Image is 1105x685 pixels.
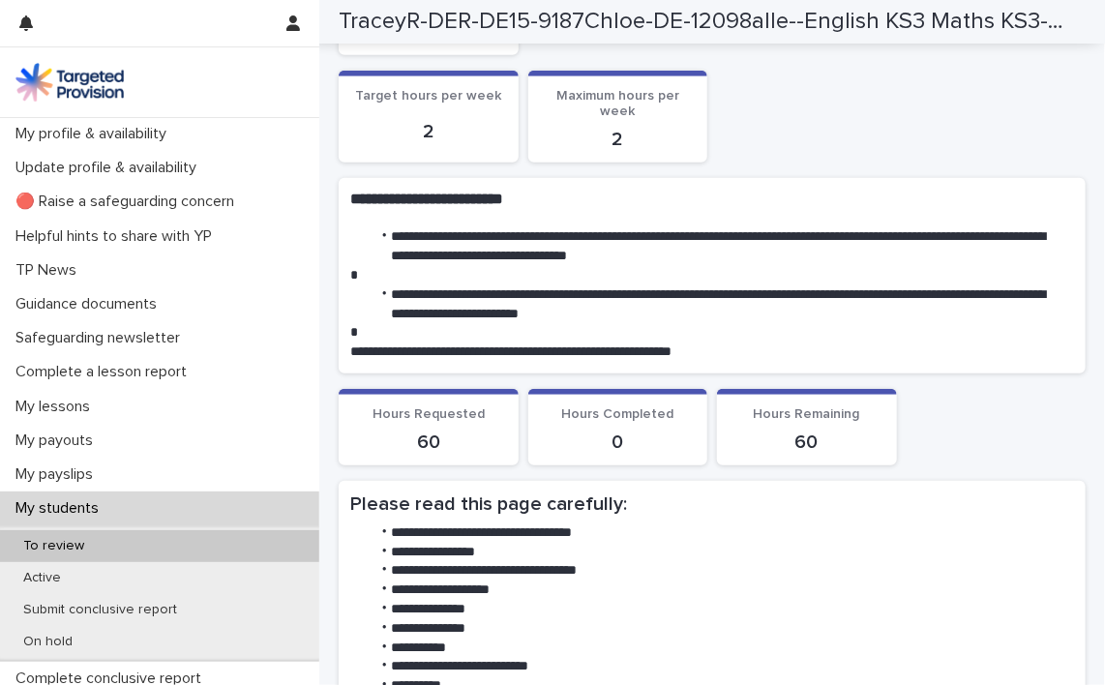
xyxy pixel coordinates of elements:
[373,407,485,421] span: Hours Requested
[8,465,108,484] p: My payslips
[8,432,108,450] p: My payouts
[8,538,100,554] p: To review
[754,407,860,421] span: Hours Remaining
[561,407,673,421] span: Hours Completed
[540,128,697,151] p: 2
[350,431,507,454] p: 60
[8,193,250,211] p: 🔴 Raise a safeguarding concern
[355,89,501,103] span: Target hours per week
[8,125,182,143] p: My profile & availability
[8,159,212,177] p: Update profile & availability
[15,63,124,102] img: M5nRWzHhSzIhMunXDL62
[8,363,202,381] p: Complete a lesson report
[350,120,507,143] p: 2
[8,398,105,416] p: My lessons
[339,8,1063,36] h2: TraceyR-DER-DE15-9187Chloe-DE-12098alle--English KS3 Maths KS3-16419
[8,602,193,618] p: Submit conclusive report
[8,261,92,280] p: TP News
[556,89,679,119] span: Maximum hours per week
[8,634,88,650] p: On hold
[540,431,697,454] p: 0
[8,329,195,347] p: Safeguarding newsletter
[8,499,114,518] p: My students
[8,570,76,586] p: Active
[8,295,172,313] p: Guidance documents
[729,431,885,454] p: 60
[350,492,1074,516] h2: Please read this page carefully:
[8,227,227,246] p: Helpful hints to share with YP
